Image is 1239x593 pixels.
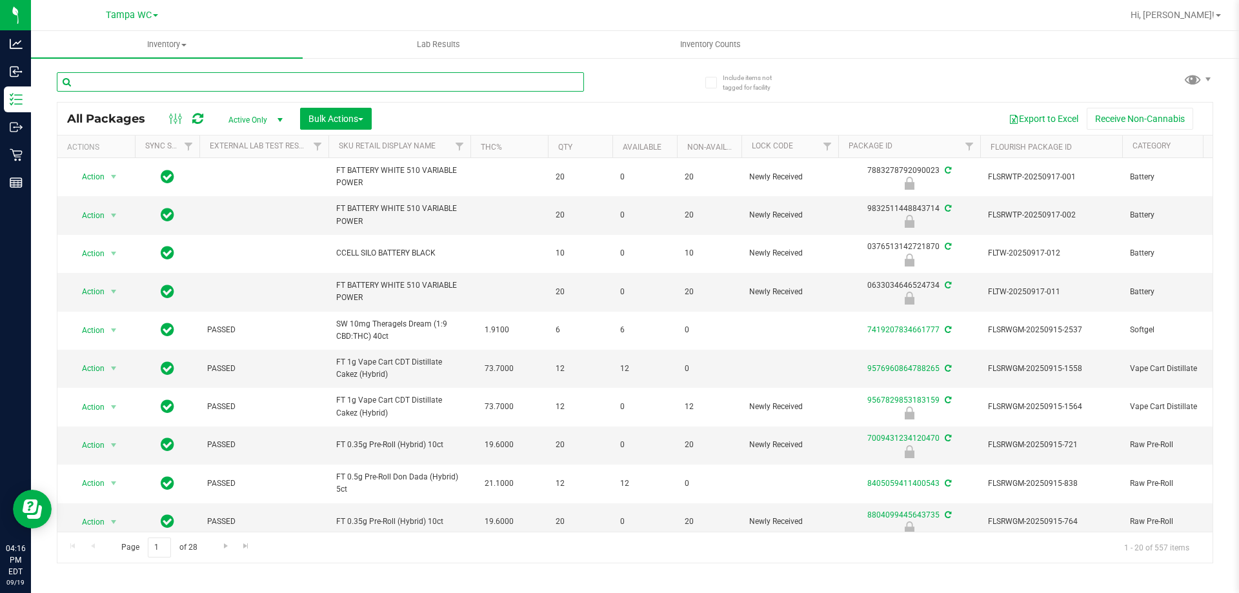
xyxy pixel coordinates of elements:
span: FLSRWGM-20250915-2537 [988,324,1114,336]
a: 7009431234120470 [867,434,940,443]
span: 0 [685,363,734,375]
span: In Sync [161,474,174,492]
a: 9576960864788265 [867,364,940,373]
span: select [106,513,122,531]
span: Inventory [31,39,303,50]
a: External Lab Test Result [210,141,311,150]
span: Sync from Compliance System [943,204,951,213]
span: 12 [620,363,669,375]
span: 20 [685,439,734,451]
span: select [106,436,122,454]
span: Sync from Compliance System [943,434,951,443]
a: Go to the next page [216,538,235,555]
span: Newly Received [749,516,831,528]
div: Actions [67,143,130,152]
span: FLSRWGM-20250915-838 [988,477,1114,490]
span: In Sync [161,321,174,339]
span: FT 1g Vape Cart CDT Distillate Cakez (Hybrid) [336,356,463,381]
span: Battery [1130,171,1227,183]
span: Battery [1130,247,1227,259]
span: FLSRWGM-20250915-1558 [988,363,1114,375]
span: Sync from Compliance System [943,325,951,334]
span: Sync from Compliance System [943,364,951,373]
button: Export to Excel [1000,108,1087,130]
span: FT 0.5g Pre-Roll Don Dada (Hybrid) 5ct [336,471,463,496]
a: Available [623,143,661,152]
span: 20 [685,209,734,221]
span: select [106,321,122,339]
a: Filter [307,136,328,157]
span: Bulk Actions [308,114,363,124]
span: Raw Pre-Roll [1130,516,1227,528]
span: Battery [1130,209,1227,221]
span: 12 [685,401,734,413]
span: 21.1000 [478,474,520,493]
span: FT BATTERY WHITE 510 VARIABLE POWER [336,165,463,189]
span: Action [70,321,105,339]
a: Sku Retail Display Name [339,141,436,150]
span: select [106,398,122,416]
span: 20 [685,286,734,298]
span: 20 [685,171,734,183]
span: Lab Results [399,39,478,50]
span: Sync from Compliance System [943,396,951,405]
a: Go to the last page [237,538,256,555]
span: Newly Received [749,401,831,413]
span: select [106,168,122,186]
span: Tampa WC [106,10,152,21]
span: In Sync [161,206,174,224]
span: FT BATTERY WHITE 510 VARIABLE POWER [336,203,463,227]
span: Newly Received [749,439,831,451]
a: Category [1133,141,1171,150]
span: Action [70,436,105,454]
span: 0 [620,209,669,221]
span: FLSRWTP-20250917-002 [988,209,1114,221]
span: 6 [620,324,669,336]
span: Sync from Compliance System [943,479,951,488]
div: Newly Received [836,215,982,228]
div: Newly Received [836,177,982,190]
span: FLSRWTP-20250917-001 [988,171,1114,183]
span: 19.6000 [478,512,520,531]
span: Raw Pre-Roll [1130,477,1227,490]
span: Action [70,474,105,492]
input: Search Package ID, Item Name, SKU, Lot or Part Number... [57,72,584,92]
a: 8405059411400543 [867,479,940,488]
span: FT 0.35g Pre-Roll (Hybrid) 10ct [336,439,463,451]
span: 73.7000 [478,359,520,378]
span: 0 [685,324,734,336]
div: Newly Received [836,407,982,419]
a: Inventory [31,31,303,58]
span: select [106,245,122,263]
span: PASSED [207,363,321,375]
span: Vape Cart Distillate [1130,401,1227,413]
a: 8804099445643735 [867,510,940,519]
span: 19.6000 [478,436,520,454]
span: PASSED [207,439,321,451]
a: 7419207834661777 [867,325,940,334]
span: Softgel [1130,324,1227,336]
span: Inventory Counts [663,39,758,50]
a: Flourish Package ID [991,143,1072,152]
span: PASSED [207,401,321,413]
span: Sync from Compliance System [943,166,951,175]
a: Sync Status [145,141,195,150]
div: 9832511448843714 [836,203,982,228]
span: Newly Received [749,286,831,298]
a: Package ID [849,141,892,150]
p: 09/19 [6,578,25,587]
span: FLSRWGM-20250915-721 [988,439,1114,451]
span: Action [70,245,105,263]
span: Page of 28 [110,538,208,558]
span: SW 10mg Theragels Dream (1:9 CBD:THC) 40ct [336,318,463,343]
span: 12 [556,363,605,375]
span: 20 [556,516,605,528]
span: CCELL SILO BATTERY BLACK [336,247,463,259]
span: Sync from Compliance System [943,510,951,519]
span: FT 0.35g Pre-Roll (Hybrid) 10ct [336,516,463,528]
span: Action [70,359,105,377]
div: Newly Received [836,254,982,266]
inline-svg: Retail [10,148,23,161]
span: Battery [1130,286,1227,298]
span: Raw Pre-Roll [1130,439,1227,451]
